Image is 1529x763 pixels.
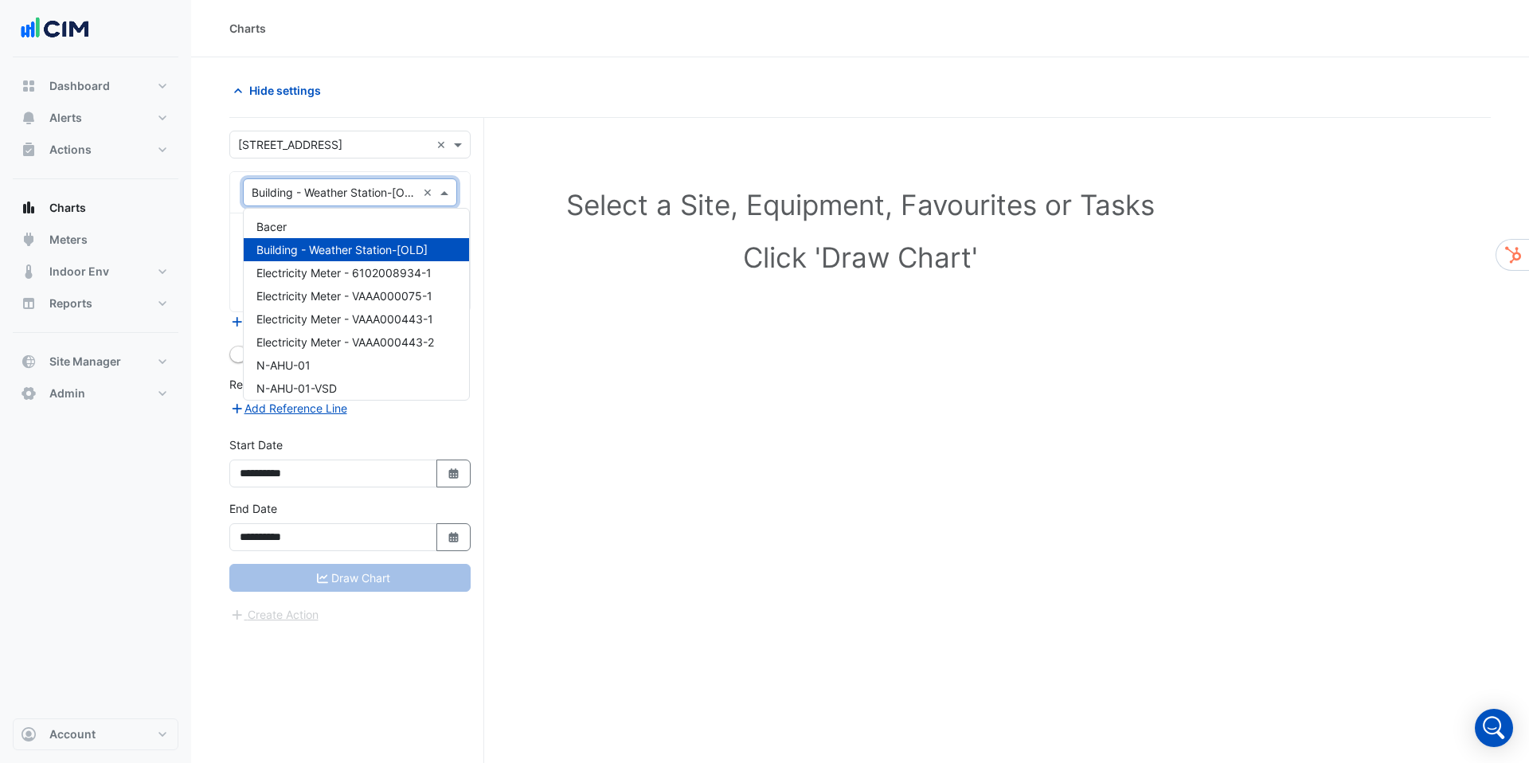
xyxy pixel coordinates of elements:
[264,188,1456,221] h1: Select a Site, Equipment, Favourites or Tasks
[13,256,178,288] button: Indoor Env
[49,232,88,248] span: Meters
[49,142,92,158] span: Actions
[13,192,178,224] button: Charts
[19,13,91,45] img: Company Logo
[256,335,434,349] span: Electricity Meter - VAAA000443-2
[21,200,37,216] app-icon: Charts
[13,224,178,256] button: Meters
[21,354,37,370] app-icon: Site Manager
[229,20,266,37] div: Charts
[229,376,313,393] label: Reference Lines
[49,200,86,216] span: Charts
[423,184,436,201] span: Clear
[21,385,37,401] app-icon: Admin
[256,243,428,256] span: Building - Weather Station-[OLD]
[21,110,37,126] app-icon: Alerts
[229,436,283,453] label: Start Date
[21,295,37,311] app-icon: Reports
[13,718,178,750] button: Account
[13,70,178,102] button: Dashboard
[256,289,432,303] span: Electricity Meter - VAAA000075-1
[229,313,326,331] button: Add Equipment
[229,606,319,620] app-escalated-ticket-create-button: Please correct errors first
[229,399,348,417] button: Add Reference Line
[13,288,178,319] button: Reports
[49,110,82,126] span: Alerts
[249,82,321,99] span: Hide settings
[13,346,178,378] button: Site Manager
[447,467,461,480] fa-icon: Select Date
[256,381,337,395] span: N-AHU-01-VSD
[13,102,178,134] button: Alerts
[447,530,461,544] fa-icon: Select Date
[256,358,311,372] span: N-AHU-01
[229,500,277,517] label: End Date
[256,312,433,326] span: Electricity Meter - VAAA000443-1
[49,385,85,401] span: Admin
[256,266,432,280] span: Electricity Meter - 6102008934-1
[49,354,121,370] span: Site Manager
[21,264,37,280] app-icon: Indoor Env
[244,209,469,400] div: Options List
[13,378,178,409] button: Admin
[49,264,109,280] span: Indoor Env
[21,78,37,94] app-icon: Dashboard
[21,142,37,158] app-icon: Actions
[264,241,1456,274] h1: Click 'Draw Chart'
[13,134,178,166] button: Actions
[49,295,92,311] span: Reports
[256,220,287,233] span: Bacer
[1475,709,1513,747] div: Open Intercom Messenger
[21,232,37,248] app-icon: Meters
[229,76,331,104] button: Hide settings
[49,78,110,94] span: Dashboard
[436,136,450,153] span: Clear
[49,726,96,742] span: Account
